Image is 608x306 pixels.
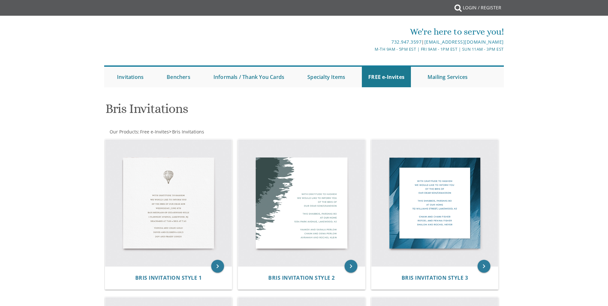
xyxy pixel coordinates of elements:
a: Informals / Thank You Cards [207,67,291,87]
a: FREE e-Invites [362,67,411,87]
img: Bris Invitation Style 1 [105,140,232,267]
img: Bris Invitation Style 3 [371,140,498,267]
a: Bris Invitation Style 2 [268,275,335,281]
a: Bris Invitation Style 1 [135,275,202,281]
a: keyboard_arrow_right [478,260,490,273]
a: Bris Invitations [171,129,204,135]
div: : [104,129,304,135]
a: keyboard_arrow_right [211,260,224,273]
h1: Bris Invitations [105,102,367,121]
div: We're here to serve you! [238,25,504,38]
a: Bris Invitation Style 3 [402,275,468,281]
a: Our Products [109,129,138,135]
a: Free e-Invites [139,129,169,135]
a: Specialty Items [301,67,352,87]
img: Bris Invitation Style 2 [238,140,365,267]
span: Bris Invitation Style 3 [402,274,468,281]
span: Bris Invitation Style 2 [268,274,335,281]
a: keyboard_arrow_right [345,260,357,273]
span: > [169,129,204,135]
div: | [238,38,504,46]
a: Benchers [160,67,197,87]
span: Bris Invitation Style 1 [135,274,202,281]
a: [EMAIL_ADDRESS][DOMAIN_NAME] [424,39,504,45]
a: 732.947.3597 [391,39,421,45]
a: Mailing Services [421,67,474,87]
span: Free e-Invites [140,129,169,135]
a: Invitations [111,67,150,87]
div: M-Th 9am - 5pm EST | Fri 9am - 1pm EST | Sun 11am - 3pm EST [238,46,504,53]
